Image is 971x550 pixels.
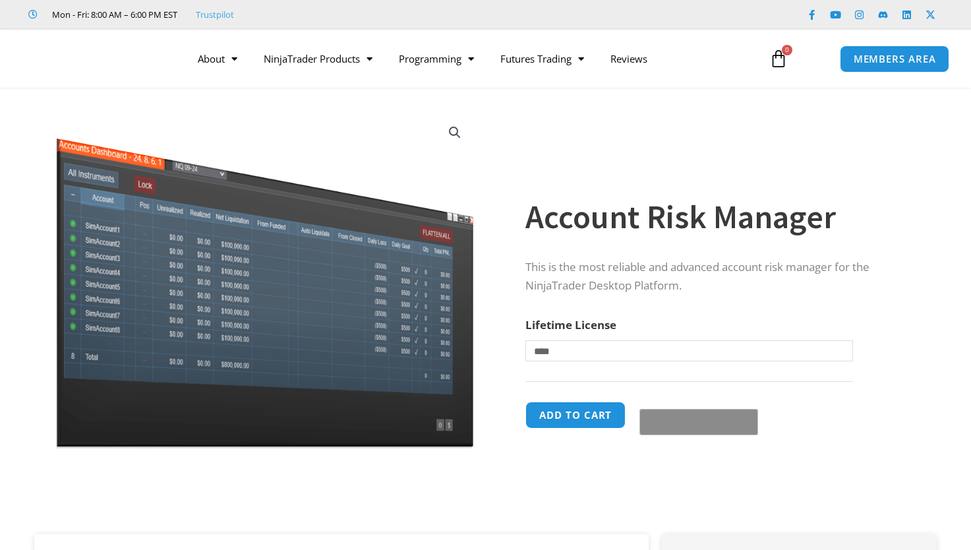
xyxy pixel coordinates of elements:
[49,7,177,22] span: Mon - Fri: 8:00 AM – 6:00 PM EST
[782,45,792,55] span: 0
[525,258,910,296] p: This is the most reliable and advanced account risk manager for the NinjaTrader Desktop Platform.
[443,121,467,144] a: View full-screen image gallery
[487,44,597,74] a: Futures Trading
[525,368,546,377] a: Clear options
[53,111,477,448] img: Screenshot 2024-08-26 15462845454
[750,40,808,78] a: 0
[250,44,386,74] a: NinjaTrader Products
[386,44,487,74] a: Programming
[854,54,936,64] span: MEMBERS AREA
[185,44,250,74] a: About
[639,409,758,435] button: Buy with GPay
[637,400,755,401] iframe: Secure payment input frame
[525,317,616,332] label: Lifetime License
[185,44,757,74] nav: Menu
[196,7,234,22] a: Trustpilot
[525,402,626,429] button: Add to cart
[525,194,910,240] h1: Account Risk Manager
[597,44,661,74] a: Reviews
[25,35,167,82] img: LogoAI | Affordable Indicators – NinjaTrader
[840,46,950,73] a: MEMBERS AREA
